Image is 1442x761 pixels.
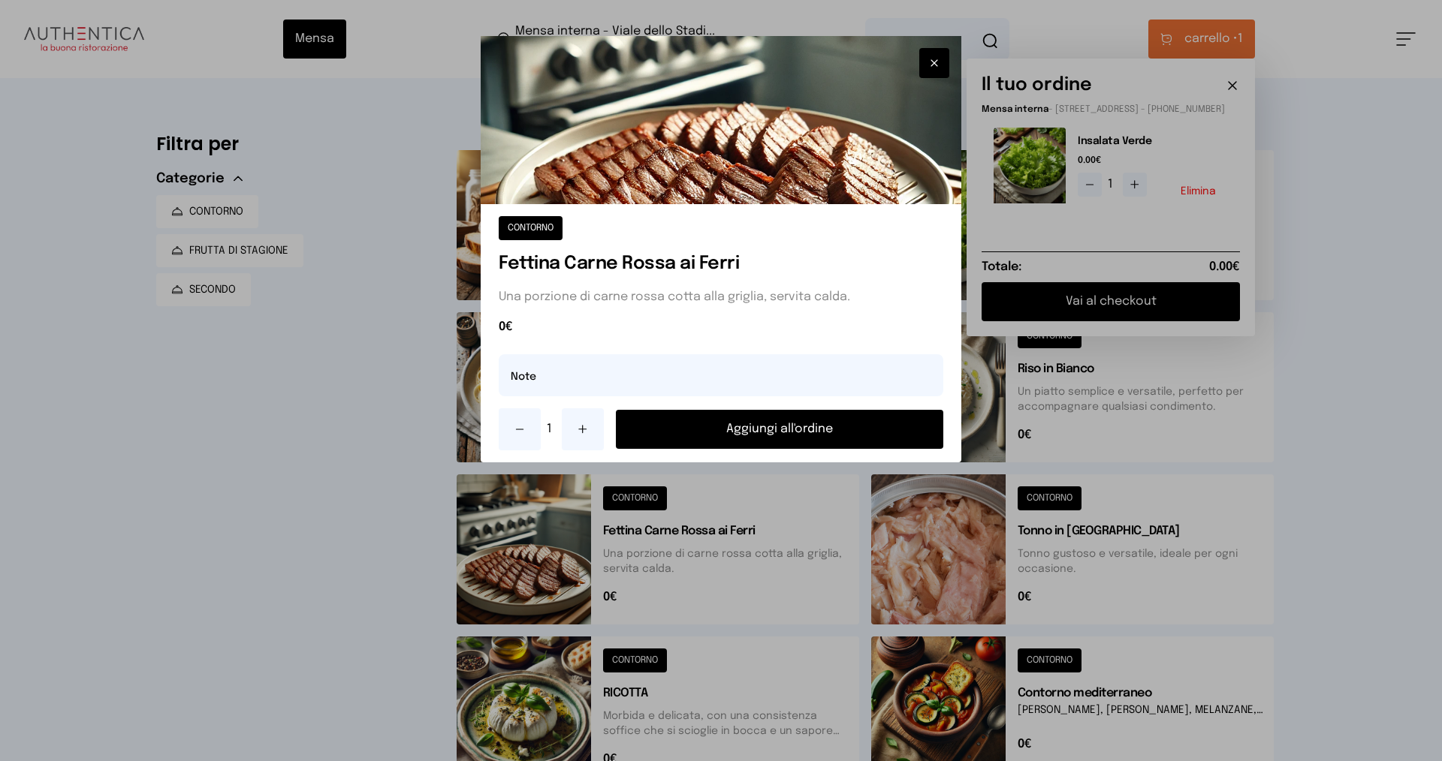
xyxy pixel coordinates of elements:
span: 0€ [499,318,943,336]
span: 1 [547,420,556,438]
h1: Fettina Carne Rossa ai Ferri [499,252,943,276]
p: Una porzione di carne rossa cotta alla griglia, servita calda. [499,288,943,306]
button: Aggiungi all'ordine [616,410,943,449]
button: CONTORNO [499,216,563,240]
img: Fettina Carne Rossa ai Ferri [481,36,961,204]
